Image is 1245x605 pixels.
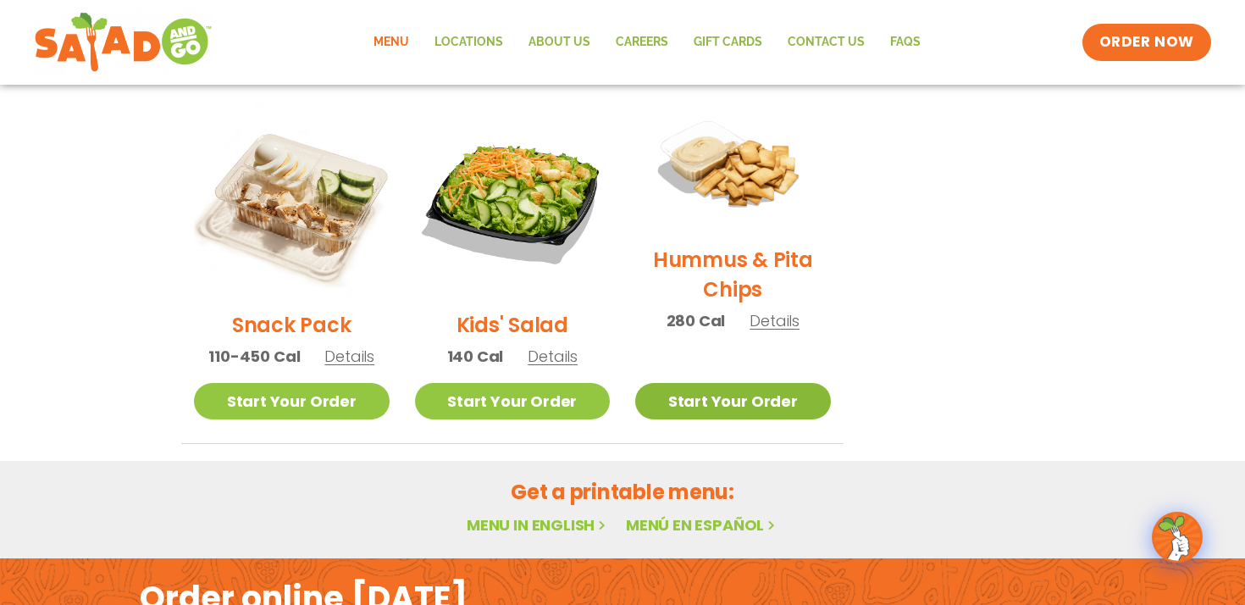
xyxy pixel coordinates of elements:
[208,345,300,368] span: 110-450 Cal
[194,383,390,419] a: Start Your Order
[750,310,800,331] span: Details
[361,23,933,62] nav: Menu
[1082,24,1211,61] a: ORDER NOW
[467,514,609,536] a: Menu in English
[635,245,831,304] h2: Hummus & Pita Chips
[775,23,877,62] a: Contact Us
[361,23,422,62] a: Menu
[324,346,374,367] span: Details
[877,23,933,62] a: FAQs
[1099,32,1194,53] span: ORDER NOW
[422,23,516,62] a: Locations
[626,514,778,536] a: Menú en español
[181,477,1064,507] h2: Get a printable menu:
[447,345,504,368] span: 140 Cal
[681,23,775,62] a: GIFT CARDS
[456,310,568,340] h2: Kids' Salad
[194,102,390,297] img: Product photo for Snack Pack
[34,8,213,76] img: new-SAG-logo-768×292
[667,309,726,332] span: 280 Cal
[415,102,611,297] img: Product photo for Kids’ Salad
[635,383,831,419] a: Start Your Order
[232,310,351,340] h2: Snack Pack
[1154,513,1201,561] img: wpChatIcon
[528,346,578,367] span: Details
[635,102,831,232] img: Product photo for Hummus & Pita Chips
[516,23,603,62] a: About Us
[603,23,681,62] a: Careers
[415,383,611,419] a: Start Your Order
